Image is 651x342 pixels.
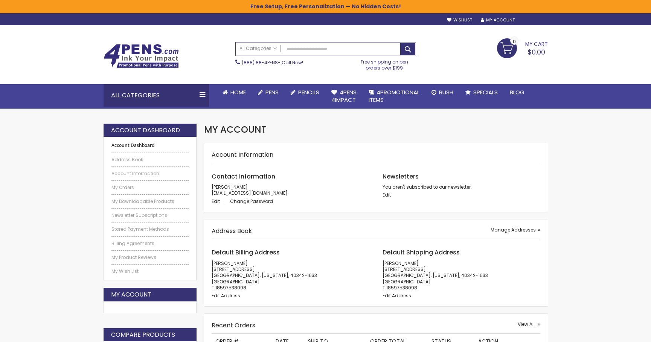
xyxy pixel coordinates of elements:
[111,157,189,163] a: Address Book
[325,84,363,109] a: 4Pens4impact
[230,198,273,204] a: Change Password
[111,142,189,148] strong: Account Dashboard
[331,88,357,104] span: 4Pens 4impact
[383,260,540,291] address: [PERSON_NAME] [STREET_ADDRESS] [GEOGRAPHIC_DATA], [US_STATE], 40342-1633 [GEOGRAPHIC_DATA] T:
[111,171,189,177] a: Account Information
[212,198,220,204] span: Edit
[230,88,246,96] span: Home
[369,88,419,104] span: 4PROMOTIONAL ITEMS
[204,123,267,136] span: My Account
[491,227,536,233] span: Manage Addresses
[528,47,545,57] span: $0.00
[383,184,540,190] p: You aren't subscribed to our newsletter.
[252,84,285,101] a: Pens
[111,331,175,339] strong: Compare Products
[104,84,209,107] div: All Categories
[473,88,498,96] span: Specials
[386,284,417,291] a: 18597538098
[522,17,547,23] a: Sign Out
[504,84,531,101] a: Blog
[298,88,319,96] span: Pencils
[212,321,255,330] strong: Recent Orders
[212,150,273,159] strong: Account Information
[212,184,369,196] p: [PERSON_NAME] [EMAIL_ADDRESS][DOMAIN_NAME]
[111,226,189,232] a: Stored Payment Methods
[497,38,548,57] a: $0.00 0
[513,38,516,45] span: 0
[212,260,369,291] address: [PERSON_NAME] [STREET_ADDRESS] [GEOGRAPHIC_DATA], [US_STATE], 40342-1633 [GEOGRAPHIC_DATA] T:
[111,268,189,274] a: My Wish List
[383,192,391,198] a: Edit
[363,84,425,109] a: 4PROMOTIONALITEMS
[242,59,278,66] a: (888) 88-4PENS
[459,84,504,101] a: Specials
[212,248,280,257] span: Default Billing Address
[491,227,540,233] a: Manage Addresses
[242,59,303,66] span: - Call Now!
[111,254,189,260] a: My Product Reviews
[236,42,281,55] a: All Categories
[111,241,189,247] a: Billing Agreements
[447,17,472,23] a: Wishlist
[212,292,240,299] a: Edit Address
[215,284,246,291] a: 18597538098
[111,126,180,135] strong: Account Dashboard
[212,198,229,204] a: Edit
[439,88,453,96] span: Rush
[239,45,277,51] span: All Categories
[425,84,459,101] a: Rush
[111,212,189,218] a: Newsletter Subscriptions
[481,17,515,23] a: My Account
[383,172,419,181] span: Newsletters
[383,248,460,257] span: Default Shipping Address
[285,84,325,101] a: Pencils
[212,172,275,181] span: Contact Information
[111,185,189,191] a: My Orders
[510,88,524,96] span: Blog
[104,44,179,68] img: 4Pens Custom Pens and Promotional Products
[518,321,540,327] a: View All
[265,88,279,96] span: Pens
[212,227,252,235] strong: Address Book
[518,321,535,327] span: View All
[216,84,252,101] a: Home
[111,291,151,299] strong: My Account
[111,198,189,204] a: My Downloadable Products
[383,292,411,299] a: Edit Address
[353,56,416,71] div: Free shipping on pen orders over $199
